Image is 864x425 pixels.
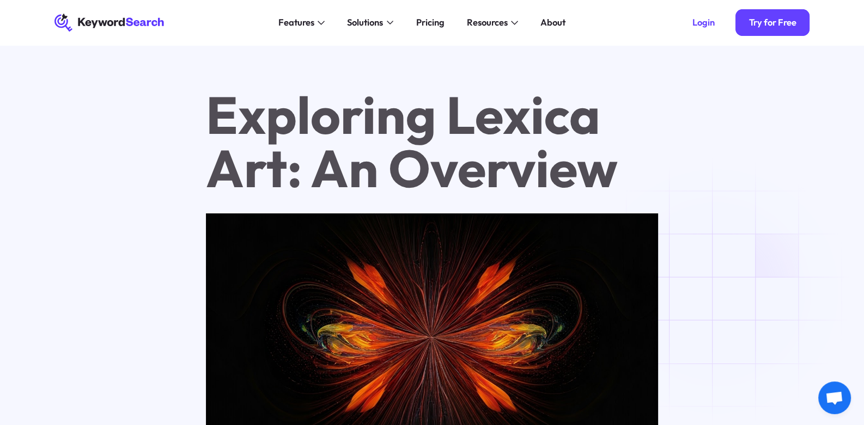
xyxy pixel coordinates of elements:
div: Try for Free [749,17,796,28]
div: About [540,16,565,29]
a: Pricing [409,14,451,32]
div: Resources [467,16,508,29]
div: Features [278,16,314,29]
div: Login [692,17,715,28]
div: Solutions [347,16,383,29]
a: About [534,14,573,32]
a: Login [679,9,728,36]
div: Open chat [818,381,851,414]
div: Pricing [416,16,445,29]
a: Try for Free [735,9,810,36]
h1: Exploring Lexica Art: An Overview [206,88,658,195]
